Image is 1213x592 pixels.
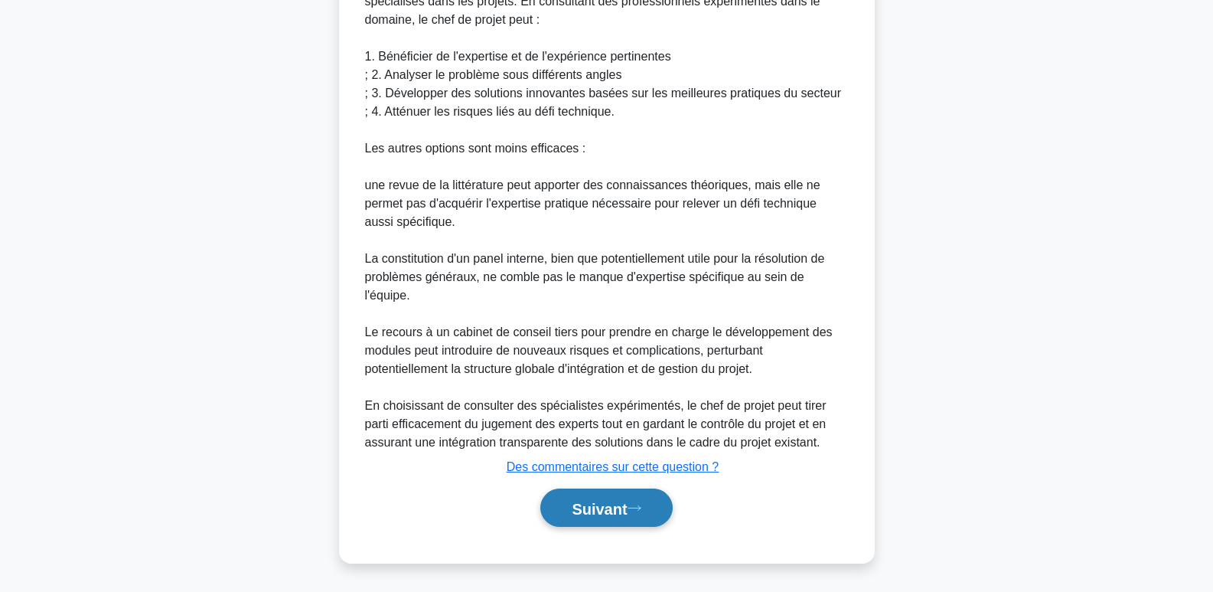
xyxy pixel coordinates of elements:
font: Le recours à un cabinet de conseil tiers pour prendre en charge le développement des modules peut... [365,325,833,375]
a: Des commentaires sur cette question ? [507,460,719,473]
font: La constitution d'un panel interne, bien que potentiellement utile pour la résolution de problème... [365,252,825,302]
font: Les autres options sont moins efficaces : [365,142,586,155]
font: ; 3. Développer des solutions innovantes basées sur les meilleures pratiques du secteur [365,87,842,100]
button: Suivant [540,489,672,528]
font: En choisissant de consulter des spécialistes expérimentés, le chef de projet peut tirer parti eff... [365,399,827,449]
font: Suivant [572,500,627,517]
font: ; 4. Atténuer les risques liés au défi technique. [365,105,615,118]
font: 1. Bénéficier de l'expertise et de l'expérience pertinentes [365,50,671,63]
font: ; 2. Analyser le problème sous différents angles [365,68,622,81]
font: une revue de la littérature peut apporter des connaissances théoriques, mais elle ne permet pas d... [365,178,820,228]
